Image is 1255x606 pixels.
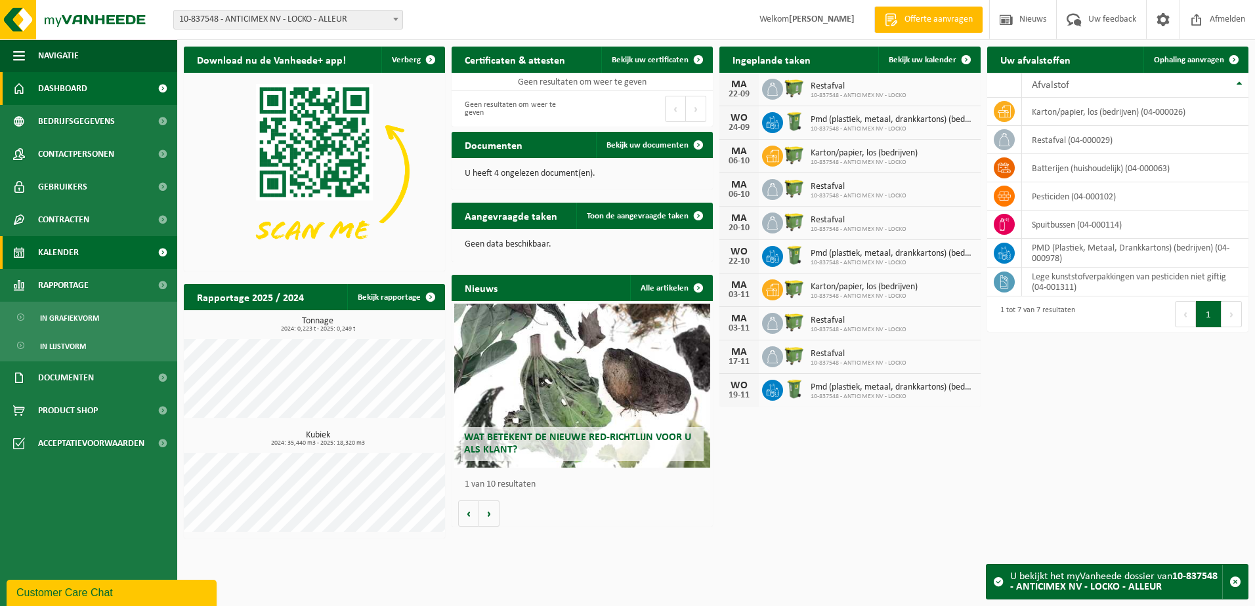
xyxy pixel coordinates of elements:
[811,115,974,125] span: Pmd (plastiek, metaal, drankkartons) (bedrijven)
[452,203,570,228] h2: Aangevraagde taken
[465,169,700,178] p: U heeft 4 ongelezen document(en).
[458,500,479,527] button: Vorige
[811,226,906,233] span: 10-837548 - ANTICIMEX NV - LOCKO
[811,192,906,200] span: 10-837548 - ANTICIMEX NV - LOCKO
[40,306,99,331] span: In grafiekvorm
[596,132,712,158] a: Bekijk uw documenten
[811,81,906,92] span: Restafval
[38,105,115,138] span: Bedrijfsgegevens
[811,125,974,133] span: 10-837548 - ANTICIMEX NV - LOCKO
[783,110,805,132] img: WB-0240-HPE-GN-50
[783,378,805,400] img: WB-0240-HPE-GN-50
[184,284,317,310] h2: Rapportage 2025 / 2024
[174,10,402,29] span: 10-837548 - ANTICIMEX NV - LOCKO - ALLEUR
[479,500,500,527] button: Volgende
[38,427,144,460] span: Acceptatievoorwaarden
[601,47,712,73] a: Bekijk uw certificaten
[1154,56,1224,64] span: Ophaling aanvragen
[1022,98,1248,126] td: karton/papier, los (bedrijven) (04-000026)
[1196,301,1222,327] button: 1
[811,249,974,259] span: Pmd (plastiek, metaal, drankkartons) (bedrijven)
[783,211,805,233] img: WB-1100-HPE-GN-50
[38,39,79,72] span: Navigatie
[783,344,805,367] img: WB-1100-HPE-GN-50
[987,47,1084,72] h2: Uw afvalstoffen
[190,440,445,447] span: 2024: 35,440 m3 - 2025: 18,320 m3
[783,244,805,266] img: WB-0240-HPE-GN-50
[726,247,752,257] div: WO
[726,357,752,367] div: 17-11
[576,203,712,229] a: Toon de aangevraagde taken
[811,315,906,326] span: Restafval
[184,47,359,72] h2: Download nu de Vanheede+ app!
[811,148,918,159] span: Karton/papier, los (bedrijven)
[811,259,974,267] span: 10-837548 - ANTICIMEX NV - LOCKO
[1022,126,1248,154] td: restafval (04-000029)
[811,282,918,293] span: Karton/papier, los (bedrijven)
[726,280,752,291] div: MA
[464,432,691,455] span: Wat betekent de nieuwe RED-richtlijn voor u als klant?
[783,177,805,199] img: WB-1100-HPE-GN-50
[1032,80,1069,91] span: Afvalstof
[811,359,906,367] span: 10-837548 - ANTICIMEX NV - LOCKO
[726,380,752,391] div: WO
[452,132,536,157] h2: Documenten
[38,394,98,427] span: Product Shop
[1022,239,1248,268] td: PMD (Plastiek, Metaal, Drankkartons) (bedrijven) (04-000978)
[726,213,752,224] div: MA
[38,138,114,171] span: Contactpersonen
[587,212,689,220] span: Toon de aangevraagde taken
[1175,301,1196,327] button: Previous
[726,79,752,90] div: MA
[630,275,712,301] a: Alle artikelen
[173,10,403,30] span: 10-837548 - ANTICIMEX NV - LOCKO - ALLEUR
[452,73,713,91] td: Geen resultaten om weer te geven
[1143,47,1247,73] a: Ophaling aanvragen
[184,73,445,269] img: Download de VHEPlus App
[726,313,752,324] div: MA
[811,326,906,334] span: 10-837548 - ANTICIMEX NV - LOCKO
[811,349,906,359] span: Restafval
[612,56,689,64] span: Bekijk uw certificaten
[874,7,983,33] a: Offerte aanvragen
[726,391,752,400] div: 19-11
[7,577,219,606] iframe: chat widget
[38,236,79,269] span: Kalender
[726,224,752,233] div: 20-10
[1022,268,1248,296] td: Lege kunststofverpakkingen van pesticiden niet giftig (04-001311)
[190,326,445,333] span: 2024: 0,223 t - 2025: 0,249 t
[726,291,752,300] div: 03-11
[381,47,444,73] button: Verberg
[665,96,686,122] button: Previous
[1022,182,1248,211] td: pesticiden (04-000102)
[452,47,578,72] h2: Certificaten & attesten
[1010,571,1218,592] strong: 10-837548 - ANTICIMEX NV - LOCKO - ALLEUR
[789,14,855,24] strong: [PERSON_NAME]
[3,305,174,330] a: In grafiekvorm
[783,311,805,333] img: WB-1100-HPE-GN-50
[811,159,918,167] span: 10-837548 - ANTICIMEX NV - LOCKO
[726,123,752,132] div: 24-09
[465,240,700,249] p: Geen data beschikbaar.
[811,293,918,300] span: 10-837548 - ANTICIMEX NV - LOCKO
[38,203,89,236] span: Contracten
[40,334,86,359] span: In lijstvorm
[811,382,974,393] span: Pmd (plastiek, metaal, drankkartons) (bedrijven)
[726,90,752,99] div: 22-09
[811,182,906,192] span: Restafval
[719,47,824,72] h2: Ingeplande taken
[38,361,94,394] span: Documenten
[783,77,805,99] img: WB-1100-HPE-GN-50
[811,92,906,100] span: 10-837548 - ANTICIMEX NV - LOCKO
[454,304,710,468] a: Wat betekent de nieuwe RED-richtlijn voor u als klant?
[726,113,752,123] div: WO
[606,141,689,150] span: Bekijk uw documenten
[3,333,174,358] a: In lijstvorm
[726,257,752,266] div: 22-10
[1022,154,1248,182] td: batterijen (huishoudelijk) (04-000063)
[190,317,445,333] h3: Tonnage
[1022,211,1248,239] td: spuitbussen (04-000114)
[452,275,511,300] h2: Nieuws
[783,277,805,300] img: WB-1100-HPE-GN-50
